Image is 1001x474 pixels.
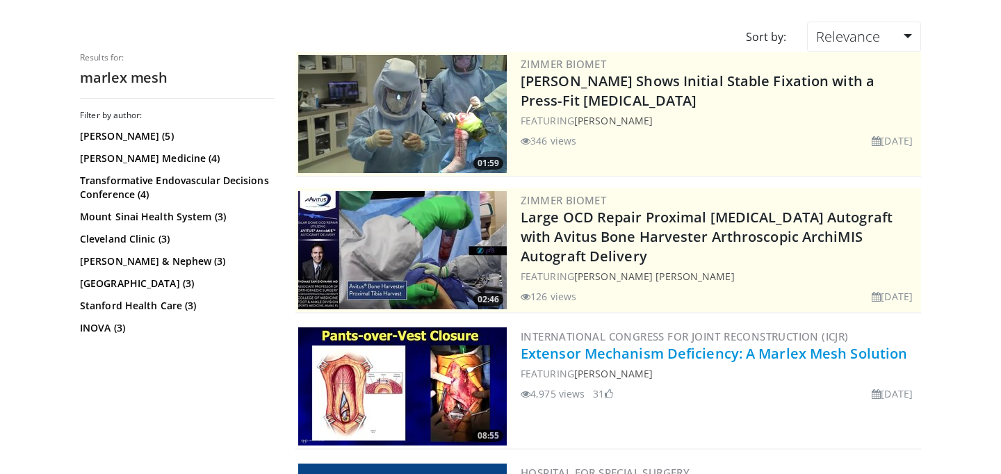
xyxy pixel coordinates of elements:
li: [DATE] [872,386,913,401]
a: [PERSON_NAME] [PERSON_NAME] [574,270,735,283]
span: 08:55 [473,430,503,442]
span: 01:59 [473,157,503,170]
a: Transformative Endovascular Decisions Conference (4) [80,174,271,202]
li: [DATE] [872,133,913,148]
a: Mount Sinai Health System (3) [80,210,271,224]
h2: marlex mesh [80,69,275,87]
a: Stanford Health Care (3) [80,299,271,313]
div: FEATURING [521,269,918,284]
a: 02:46 [298,191,507,309]
img: a4fc9e3b-29e5-479a-a4d0-450a2184c01c.300x170_q85_crop-smart_upscale.jpg [298,191,507,309]
li: 4,975 views [521,386,585,401]
span: 02:46 [473,293,503,306]
a: [GEOGRAPHIC_DATA] (3) [80,277,271,291]
a: [PERSON_NAME] Medicine (4) [80,152,271,165]
a: [PERSON_NAME] Shows Initial Stable Fixation with a Press-Fit [MEDICAL_DATA] [521,72,874,110]
h3: Filter by author: [80,110,275,121]
div: FEATURING [521,113,918,128]
li: [DATE] [872,289,913,304]
p: Results for: [80,52,275,63]
a: [PERSON_NAME] [574,114,653,127]
div: FEATURING [521,366,918,381]
a: [PERSON_NAME] [574,367,653,380]
a: Large OCD Repair Proximal [MEDICAL_DATA] Autograft with Avitus Bone Harvester Arthroscopic ArchiM... [521,208,893,265]
li: 31 [593,386,612,401]
a: Zimmer Biomet [521,57,606,71]
a: Cleveland Clinic (3) [80,232,271,246]
div: Sort by: [735,22,797,52]
a: Zimmer Biomet [521,193,606,207]
a: [PERSON_NAME] (5) [80,129,271,143]
li: 346 views [521,133,576,148]
img: eba9dcd1-91c0-4fe7-8e9d-3e6752fce35c.300x170_q85_crop-smart_upscale.jpg [298,327,507,446]
a: [PERSON_NAME] & Nephew (3) [80,254,271,268]
img: 6bc46ad6-b634-4876-a934-24d4e08d5fac.300x170_q85_crop-smart_upscale.jpg [298,55,507,173]
a: Relevance [807,22,921,52]
a: International Congress for Joint Reconstruction (ICJR) [521,329,849,343]
a: 01:59 [298,55,507,173]
li: 126 views [521,289,576,304]
a: INOVA (3) [80,321,271,335]
a: 08:55 [298,327,507,446]
span: Relevance [816,27,880,46]
a: Extensor Mechanism Deficiency: A Marlex Mesh Solution [521,344,907,363]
